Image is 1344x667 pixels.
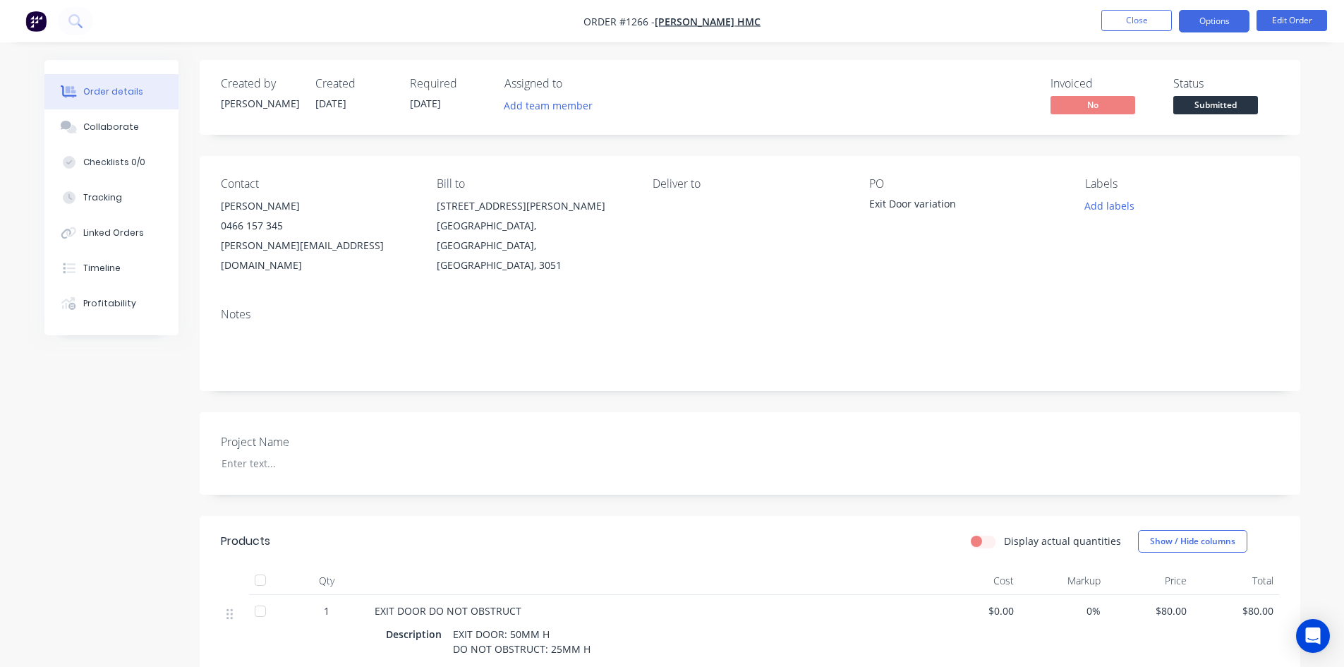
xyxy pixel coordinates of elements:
div: Invoiced [1051,77,1156,90]
span: [DATE] [410,97,441,110]
div: [STREET_ADDRESS][PERSON_NAME][GEOGRAPHIC_DATA], [GEOGRAPHIC_DATA], [GEOGRAPHIC_DATA], 3051 [437,196,630,275]
label: Display actual quantities [1004,534,1121,548]
div: Qty [284,567,369,595]
button: Linked Orders [44,215,178,251]
div: [PERSON_NAME]0466 157 345[PERSON_NAME][EMAIL_ADDRESS][DOMAIN_NAME] [221,196,414,275]
span: 0% [1025,603,1101,618]
label: Project Name [221,433,397,450]
img: Factory [25,11,47,32]
div: [PERSON_NAME][EMAIL_ADDRESS][DOMAIN_NAME] [221,236,414,275]
button: Timeline [44,251,178,286]
span: Submitted [1173,96,1258,114]
div: Notes [221,308,1279,321]
div: Tracking [83,191,122,204]
div: Linked Orders [83,227,144,239]
div: Created by [221,77,298,90]
button: Add team member [504,96,600,115]
span: 1 [324,603,329,618]
div: Price [1106,567,1193,595]
div: Deliver to [653,177,846,191]
div: [GEOGRAPHIC_DATA], [GEOGRAPHIC_DATA], [GEOGRAPHIC_DATA], 3051 [437,216,630,275]
button: Submitted [1173,96,1258,117]
div: [STREET_ADDRESS][PERSON_NAME] [437,196,630,216]
div: Status [1173,77,1279,90]
div: 0466 157 345 [221,216,414,236]
div: Cost [933,567,1020,595]
span: $80.00 [1112,603,1187,618]
div: Checklists 0/0 [83,156,145,169]
div: Markup [1019,567,1106,595]
div: PO [869,177,1063,191]
span: EXIT DOOR DO NOT OBSTRUCT [375,604,521,618]
span: Order #1266 - [583,15,655,28]
div: Required [410,77,488,90]
span: No [1051,96,1135,114]
span: $80.00 [1198,603,1273,618]
button: Add labels [1077,196,1142,215]
button: Show / Hide columns [1138,530,1247,553]
div: Contact [221,177,414,191]
span: $0.00 [939,603,1015,618]
span: [DATE] [315,97,346,110]
button: Collaborate [44,109,178,145]
button: Tracking [44,180,178,215]
a: [PERSON_NAME] HMC [655,15,761,28]
div: Order details [83,85,143,98]
div: [PERSON_NAME] [221,196,414,216]
button: Close [1101,10,1172,31]
div: Assigned to [504,77,646,90]
div: Description [386,624,447,644]
button: Checklists 0/0 [44,145,178,180]
div: Profitability [83,297,136,310]
div: [PERSON_NAME] [221,96,298,111]
div: Created [315,77,393,90]
div: Open Intercom Messenger [1296,619,1330,653]
button: Add team member [496,96,600,115]
div: Collaborate [83,121,139,133]
div: Bill to [437,177,630,191]
div: Exit Door variation [869,196,1046,216]
div: Products [221,533,270,550]
button: Edit Order [1257,10,1327,31]
div: Labels [1085,177,1278,191]
button: Options [1179,10,1249,32]
button: Order details [44,74,178,109]
div: Timeline [83,262,121,275]
button: Profitability [44,286,178,321]
div: Total [1192,567,1279,595]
